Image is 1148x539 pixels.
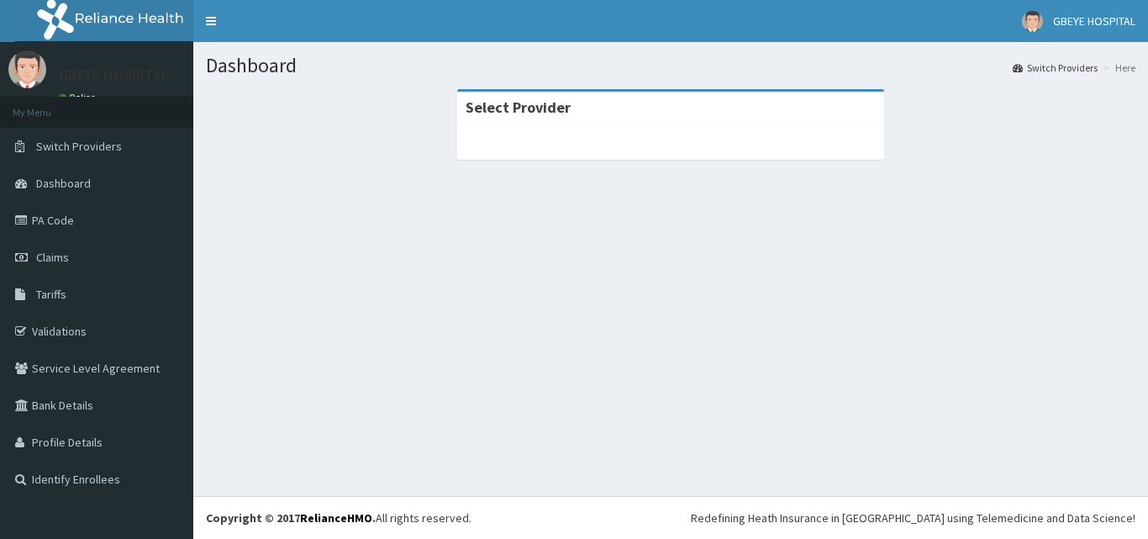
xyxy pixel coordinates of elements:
span: GBEYE HOSPITAL [1053,13,1135,29]
span: Claims [36,250,69,265]
h1: Dashboard [206,55,1135,77]
span: Switch Providers [36,139,122,154]
strong: Select Provider [466,98,571,117]
p: GBEYE HOSPITAL [59,68,169,83]
span: Tariffs [36,287,66,302]
a: Switch Providers [1013,61,1098,75]
a: Online [59,92,99,103]
footer: All rights reserved. [193,496,1148,539]
div: Redefining Heath Insurance in [GEOGRAPHIC_DATA] using Telemedicine and Data Science! [691,510,1135,526]
a: RelianceHMO [300,510,372,526]
li: Here [1099,61,1135,75]
img: User Image [8,50,46,88]
strong: Copyright © 2017 . [206,510,376,526]
img: User Image [1022,11,1043,32]
span: Dashboard [36,176,91,191]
